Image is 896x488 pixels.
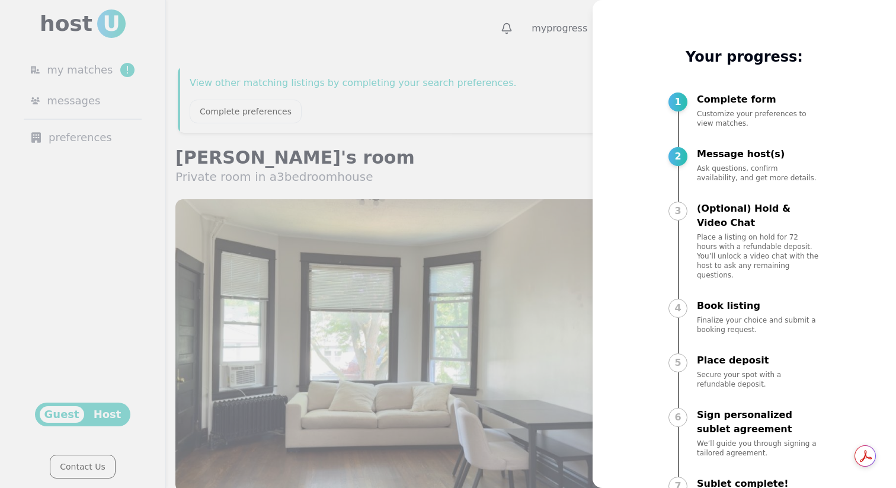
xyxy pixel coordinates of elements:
div: 1 [668,93,687,111]
p: Book listing [697,299,820,313]
p: Finalize your choice and submit a booking request. [697,315,820,334]
p: Place a listing on hold for 72 hours with a refundable deposit. You’ll unlock a video chat with t... [697,232,820,280]
div: 3 [668,202,687,221]
div: 5 [668,353,687,372]
div: 6 [668,408,687,427]
p: Message host(s) [697,147,820,161]
p: Your progress: [668,47,820,66]
p: Complete form [697,93,820,107]
p: Customize your preferences to view matches. [697,109,820,128]
p: Place deposit [697,353,820,368]
div: 4 [668,299,687,318]
p: Ask questions, confirm availability, and get more details. [697,164,820,183]
p: Secure your spot with a refundable deposit. [697,370,820,389]
p: (Optional) Hold & Video Chat [697,202,820,230]
p: We’ll guide you through signing a tailored agreement. [697,439,820,458]
p: Sign personalized sublet agreement [697,408,820,436]
div: 2 [668,147,687,166]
